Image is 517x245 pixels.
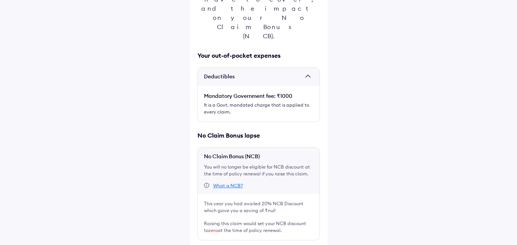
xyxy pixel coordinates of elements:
span: zero [209,227,218,233]
div: No Claim Bonus lapse [197,131,320,140]
div: This year you had availed 20% NCB Discount which gave you a saving of ₹null [204,200,313,214]
div: What is NCB? [213,183,243,189]
div: Raising this claim would set your NCB discount to at the time of policy renewal. [204,220,313,234]
div: It is a Govt. mandated charge that is applied to every claim. [204,102,313,115]
div: Your out-of-pocket expenses [197,51,320,60]
div: Mandatory Government fee: ₹1000 [204,92,313,100]
span: Deductibles [204,73,302,81]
